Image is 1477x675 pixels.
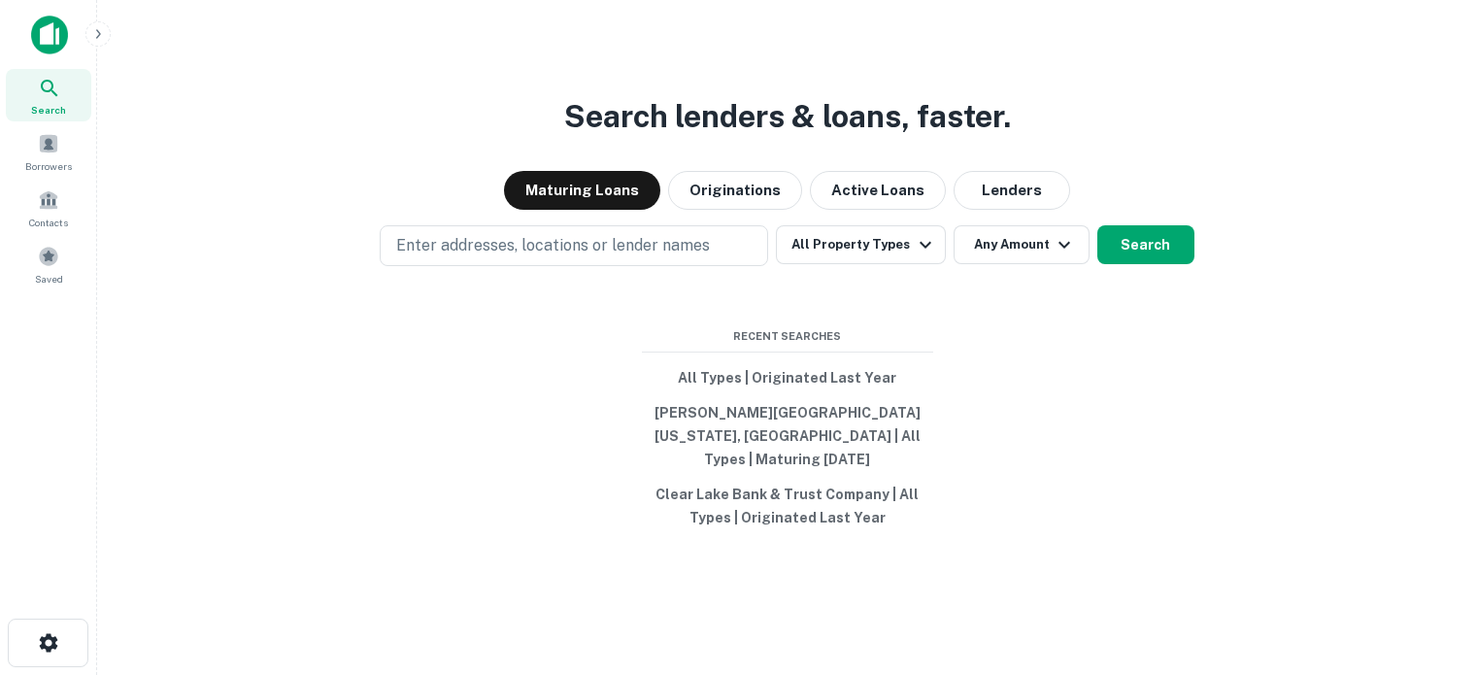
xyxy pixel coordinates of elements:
a: Saved [6,238,91,290]
button: Enter addresses, locations or lender names [380,225,768,266]
span: Borrowers [25,158,72,174]
img: capitalize-icon.png [31,16,68,54]
button: Active Loans [810,171,946,210]
button: Originations [668,171,802,210]
iframe: Chat Widget [1380,520,1477,613]
p: Enter addresses, locations or lender names [396,234,710,257]
button: Clear Lake Bank & Trust Company | All Types | Originated Last Year [642,477,933,535]
button: Any Amount [954,225,1090,264]
h3: Search lenders & loans, faster. [564,93,1011,140]
span: Recent Searches [642,328,933,345]
button: Maturing Loans [504,171,660,210]
a: Search [6,69,91,121]
span: Contacts [29,215,68,230]
span: Search [31,102,66,118]
a: Borrowers [6,125,91,178]
a: Contacts [6,182,91,234]
span: Saved [35,271,63,287]
button: Lenders [954,171,1070,210]
button: All Types | Originated Last Year [642,360,933,395]
button: All Property Types [776,225,945,264]
button: [PERSON_NAME][GEOGRAPHIC_DATA][US_STATE], [GEOGRAPHIC_DATA] | All Types | Maturing [DATE] [642,395,933,477]
button: Search [1097,225,1194,264]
